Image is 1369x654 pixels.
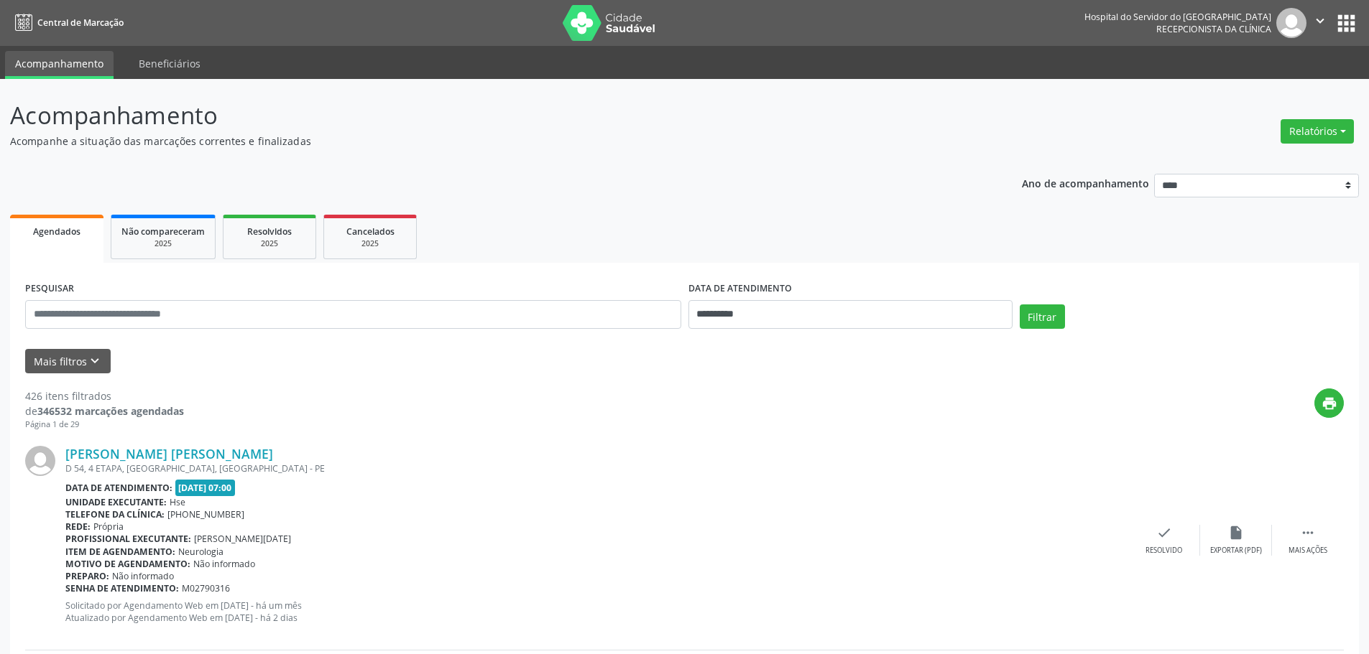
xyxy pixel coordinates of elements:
[65,482,172,494] b: Data de atendimento:
[193,558,255,570] span: Não informado
[10,11,124,34] a: Central de Marcação
[65,446,273,462] a: [PERSON_NAME] [PERSON_NAME]
[10,134,954,149] p: Acompanhe a situação das marcações correntes e finalizadas
[1022,174,1149,192] p: Ano de acompanhamento
[25,446,55,476] img: img
[37,17,124,29] span: Central de Marcação
[1300,525,1316,541] i: 
[247,225,292,238] span: Resolvidos
[93,520,124,533] span: Própria
[1306,8,1334,38] button: 
[1334,11,1359,36] button: apps
[346,225,395,238] span: Cancelados
[65,508,165,520] b: Telefone da clínica:
[1210,546,1262,556] div: Exportar (PDF)
[1020,304,1065,329] button: Filtrar
[129,51,211,76] a: Beneficiários
[1084,11,1271,23] div: Hospital do Servidor do [GEOGRAPHIC_DATA]
[65,546,175,558] b: Item de agendamento:
[25,403,184,419] div: de
[25,278,74,300] label: PESQUISAR
[37,404,184,418] strong: 346532 marcações agendadas
[1156,525,1172,541] i: check
[121,238,205,249] div: 2025
[10,98,954,134] p: Acompanhamento
[175,480,236,496] span: [DATE] 07:00
[5,51,114,79] a: Acompanhamento
[25,388,184,403] div: 426 itens filtrados
[65,533,191,545] b: Profissional executante:
[112,570,174,582] span: Não informado
[334,238,406,249] div: 2025
[182,582,230,594] span: M02790316
[65,558,190,570] b: Motivo de agendamento:
[25,349,111,374] button: Mais filtroskeyboard_arrow_down
[1228,525,1244,541] i: insert_drive_file
[1312,13,1328,29] i: 
[1314,388,1344,418] button: print
[1276,8,1306,38] img: img
[65,582,179,594] b: Senha de atendimento:
[65,496,167,508] b: Unidade executante:
[25,419,184,431] div: Página 1 de 29
[87,353,103,369] i: keyboard_arrow_down
[65,599,1128,624] p: Solicitado por Agendamento Web em [DATE] - há um mês Atualizado por Agendamento Web em [DATE] - h...
[1289,546,1327,556] div: Mais ações
[65,520,91,533] b: Rede:
[33,225,80,238] span: Agendados
[170,496,185,508] span: Hse
[1281,119,1354,144] button: Relatórios
[1156,23,1271,35] span: Recepcionista da clínica
[1146,546,1182,556] div: Resolvido
[688,278,792,300] label: DATA DE ATENDIMENTO
[65,462,1128,475] div: D 54, 4 ETAPA, [GEOGRAPHIC_DATA], [GEOGRAPHIC_DATA] - PE
[234,238,305,249] div: 2025
[194,533,291,545] span: [PERSON_NAME][DATE]
[121,225,205,238] span: Não compareceram
[1322,396,1337,411] i: print
[178,546,223,558] span: Neurologia
[65,570,109,582] b: Preparo:
[167,508,244,520] span: [PHONE_NUMBER]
